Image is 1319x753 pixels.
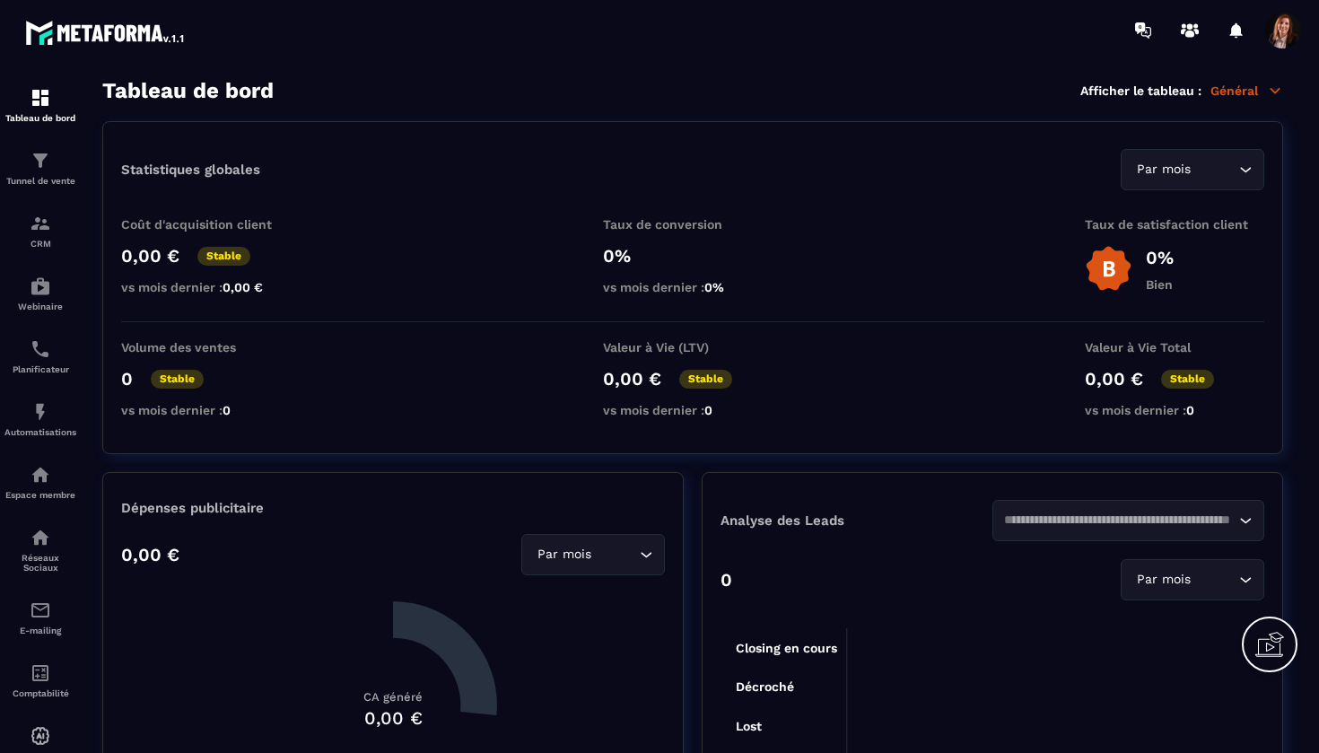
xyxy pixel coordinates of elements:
p: Volume des ventes [121,340,301,355]
p: 0,00 € [121,544,179,565]
p: Réseaux Sociaux [4,553,76,573]
a: automationsautomationsAutomatisations [4,388,76,451]
p: Valeur à Vie (LTV) [603,340,782,355]
img: formation [30,87,51,109]
a: automationsautomationsWebinaire [4,262,76,325]
a: accountantaccountantComptabilité [4,649,76,712]
span: Par mois [1132,570,1194,590]
input: Search for option [595,545,635,565]
p: Dépenses publicitaire [121,500,665,516]
input: Search for option [1194,570,1235,590]
p: Analyse des Leads [721,512,992,529]
img: automations [30,464,51,486]
p: Valeur à Vie Total [1085,340,1264,355]
a: automationsautomationsEspace membre [4,451,76,513]
span: Par mois [533,545,595,565]
p: Webinaire [4,302,76,311]
p: 0% [603,245,782,267]
div: Search for option [1121,559,1264,600]
a: emailemailE-mailing [4,586,76,649]
p: Comptabilité [4,688,76,698]
span: 0 [223,403,231,417]
a: schedulerschedulerPlanificateur [4,325,76,388]
p: vs mois dernier : [1085,403,1264,417]
img: automations [30,725,51,747]
span: 0% [704,280,724,294]
p: Général [1210,83,1283,99]
input: Search for option [1194,160,1235,179]
span: 0 [704,403,712,417]
img: accountant [30,662,51,684]
input: Search for option [1004,511,1235,530]
p: Planificateur [4,364,76,374]
img: email [30,600,51,621]
a: formationformationTableau de bord [4,74,76,136]
img: social-network [30,527,51,548]
div: Search for option [992,500,1264,541]
img: automations [30,276,51,297]
p: vs mois dernier : [603,280,782,294]
tspan: Closing en cours [736,641,837,656]
p: Taux de satisfaction client [1085,217,1264,232]
tspan: Décroché [736,679,794,694]
p: 0 [721,569,732,591]
img: formation [30,150,51,171]
img: formation [30,213,51,234]
p: vs mois dernier : [121,280,301,294]
span: Par mois [1132,160,1194,179]
p: E-mailing [4,626,76,635]
p: Statistiques globales [121,162,260,178]
p: Tunnel de vente [4,176,76,186]
img: automations [30,401,51,423]
span: 0,00 € [223,280,263,294]
span: 0 [1186,403,1194,417]
h3: Tableau de bord [102,78,274,103]
p: 0,00 € [121,245,179,267]
div: Search for option [521,534,665,575]
p: Tableau de bord [4,113,76,123]
p: vs mois dernier : [603,403,782,417]
div: Search for option [1121,149,1264,190]
p: Stable [197,247,250,266]
p: Taux de conversion [603,217,782,232]
p: CRM [4,239,76,249]
img: logo [25,16,187,48]
p: Automatisations [4,427,76,437]
p: Bien [1146,277,1174,292]
img: b-badge-o.b3b20ee6.svg [1085,245,1132,293]
a: formationformationTunnel de vente [4,136,76,199]
p: 0% [1146,247,1174,268]
tspan: Lost [736,719,762,733]
p: 0,00 € [1085,368,1143,390]
p: Coût d'acquisition client [121,217,301,232]
p: 0,00 € [603,368,661,390]
p: Stable [1161,370,1214,389]
p: Stable [679,370,732,389]
a: social-networksocial-networkRéseaux Sociaux [4,513,76,586]
p: 0 [121,368,133,390]
p: Stable [151,370,204,389]
p: Afficher le tableau : [1080,83,1201,98]
a: formationformationCRM [4,199,76,262]
p: Espace membre [4,490,76,500]
p: vs mois dernier : [121,403,301,417]
img: scheduler [30,338,51,360]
